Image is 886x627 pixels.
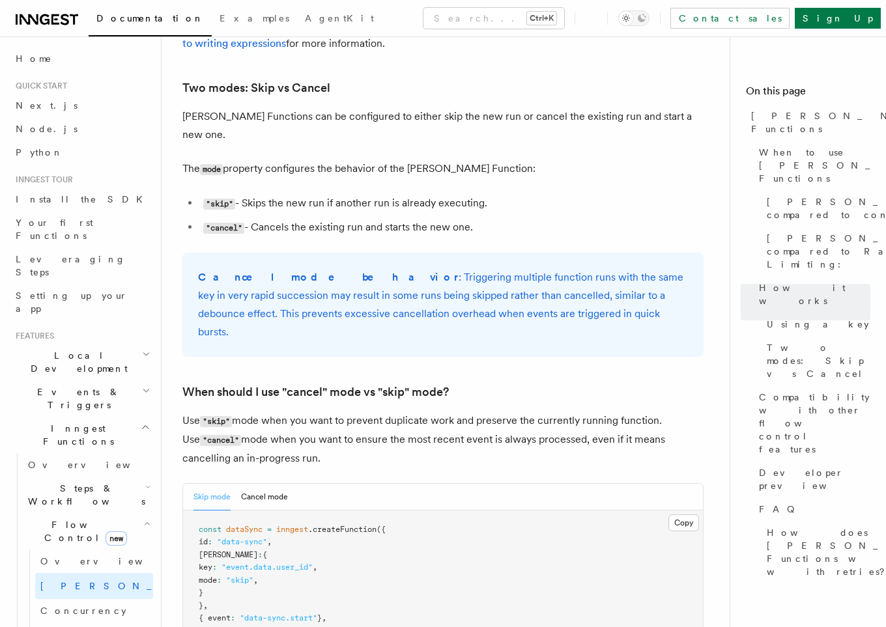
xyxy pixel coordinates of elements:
span: { [263,550,267,559]
span: "skip" [226,576,253,585]
a: FAQ [754,497,870,521]
code: mode [200,164,223,175]
a: Using a key [762,313,870,336]
a: Examples [212,4,297,35]
a: Sign Up [795,8,881,29]
span: Features [10,331,54,341]
span: : [208,537,212,546]
a: When should I use "cancel" mode vs "skip" mode? [182,383,449,401]
a: Python [10,141,153,164]
span: = [267,525,272,534]
span: Inngest tour [10,174,73,185]
span: Leveraging Steps [16,254,126,277]
button: Skip mode [193,484,231,510]
span: } [199,601,203,610]
span: Overview [40,556,175,566]
span: Using a key [767,318,869,331]
button: Events & Triggers [10,380,153,417]
span: Home [16,52,52,65]
a: [PERSON_NAME] compared to concurrency: [762,190,870,227]
span: Next.js [16,100,78,111]
a: [PERSON_NAME] compared to Rate Limiting: [762,227,870,276]
p: [PERSON_NAME] Functions can be configured to either skip the new run or cancel the existing run a... [182,107,704,144]
span: inngest [276,525,308,534]
span: key [199,563,212,572]
p: : Triggering multiple function runs with the same key in very rapid succession may result in some... [198,268,688,341]
a: Two modes: Skip vs Cancel [182,79,330,97]
span: Local Development [10,349,142,375]
span: new [106,531,127,546]
a: Install the SDK [10,188,153,211]
span: Concurrency [40,606,126,616]
a: How does [PERSON_NAME] Functions work with retries? [762,521,870,583]
span: ({ [377,525,386,534]
span: Install the SDK [16,194,150,204]
span: Two modes: Skip vs Cancel [767,341,870,380]
button: Cancel mode [241,484,288,510]
span: Quick start [10,81,67,91]
span: Documentation [96,13,204,23]
strong: Cancel mode behavior [198,271,459,283]
span: Flow Control [23,518,143,544]
code: "skip" [200,416,232,427]
span: , [322,613,326,622]
code: "cancel" [200,435,241,446]
span: Python [16,147,63,158]
span: : [217,576,221,585]
a: How it works [754,276,870,313]
code: "skip" [203,199,235,210]
button: Copy [668,514,699,531]
a: Your first Functions [10,211,153,247]
a: Developer preview [754,461,870,497]
a: Two modes: Skip vs Cancel [762,336,870,385]
span: Overview [28,460,162,470]
span: mode [199,576,217,585]
a: Concurrency [35,599,153,622]
p: Use mode when you want to prevent duplicate work and preserve the currently running function. Use... [182,411,704,467]
a: our guide to writing expressions [182,19,702,49]
span: AgentKit [305,13,374,23]
span: Steps & Workflows [23,482,145,508]
span: FAQ [759,503,801,516]
a: [PERSON_NAME] [35,573,153,599]
a: Node.js [10,117,153,141]
span: How it works [759,281,870,307]
button: Flow Controlnew [23,513,153,550]
span: Compatibility with other flow control features [759,391,870,456]
span: Node.js [16,124,78,134]
span: Events & Triggers [10,385,142,411]
a: Contact sales [670,8,790,29]
span: : [231,613,235,622]
span: [PERSON_NAME] [199,550,258,559]
span: [PERSON_NAME] [40,581,231,591]
button: Inngest Functions [10,417,153,453]
span: "event.data.user_id" [221,563,313,572]
span: .createFunction [308,525,377,534]
span: Inngest Functions [10,422,141,448]
a: When to use [PERSON_NAME] Functions [754,141,870,190]
span: : [212,563,217,572]
a: Compatibility with other flow control features [754,385,870,461]
span: Examples [220,13,289,23]
a: [PERSON_NAME] Functions [746,104,870,141]
span: Developer preview [759,466,870,492]
a: Next.js [10,94,153,117]
a: Home [10,47,153,70]
span: dataSync [226,525,263,534]
p: The property configures the behavior of the [PERSON_NAME] Function: [182,160,704,178]
span: "data-sync" [217,537,267,546]
span: , [203,601,208,610]
a: Overview [35,550,153,573]
a: AgentKit [297,4,382,35]
a: Documentation [89,4,212,36]
span: : [258,550,263,559]
span: } [317,613,322,622]
span: Your first Functions [16,217,93,241]
button: Search...Ctrl+K [423,8,564,29]
a: Leveraging Steps [10,247,153,284]
span: , [253,576,258,585]
li: - Skips the new run if another run is already executing. [199,194,704,213]
span: id [199,537,208,546]
button: Steps & Workflows [23,477,153,513]
kbd: Ctrl+K [527,12,556,25]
